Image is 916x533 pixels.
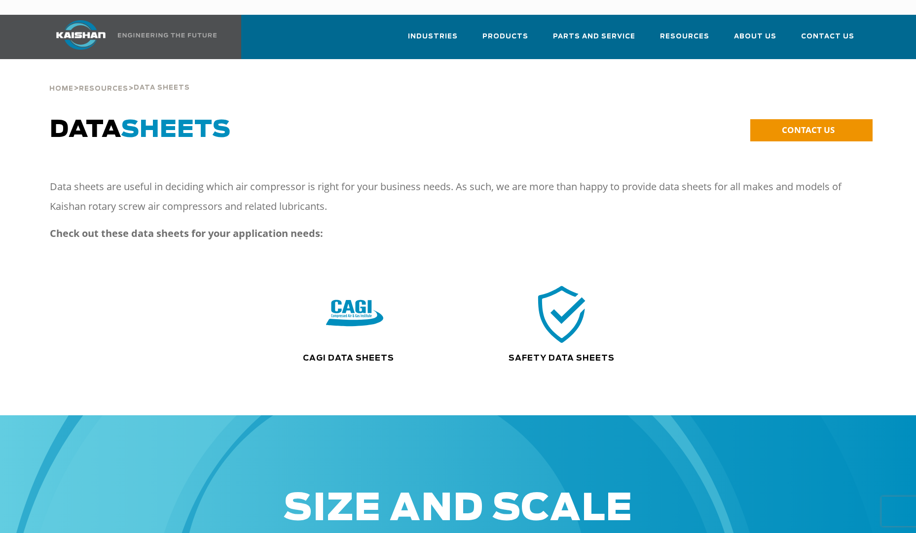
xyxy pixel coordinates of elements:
a: Safety Data Sheets [509,354,615,362]
a: Parts and Service [553,24,635,57]
span: DATA [50,118,231,142]
a: Resources [660,24,709,57]
span: Resources [79,86,128,92]
span: Contact Us [801,31,854,42]
div: > > [49,59,190,97]
a: About Us [734,24,776,57]
div: CAGI [251,285,458,343]
span: Industries [408,31,458,42]
div: safety icon [466,285,657,343]
a: Kaishan USA [44,15,219,59]
a: Products [482,24,528,57]
img: safety icon [530,282,593,346]
a: Home [49,84,73,93]
a: CAGI Data Sheets [303,354,394,362]
span: SHEETS [121,118,231,142]
img: CAGI [326,285,383,343]
img: Engineering the future [118,33,217,37]
a: Industries [408,24,458,57]
span: CONTACT US [782,124,835,135]
span: Home [49,86,73,92]
span: Resources [660,31,709,42]
p: Data sheets are useful in deciding which air compressor is right for your business needs. As such... [50,177,849,216]
a: Contact Us [801,24,854,57]
img: kaishan logo [44,20,118,50]
span: About Us [734,31,776,42]
span: Parts and Service [553,31,635,42]
a: Resources [79,84,128,93]
strong: Check out these data sheets for your application needs: [50,227,323,240]
span: Products [482,31,528,42]
a: CONTACT US [750,119,873,141]
span: Data Sheets [134,85,190,91]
